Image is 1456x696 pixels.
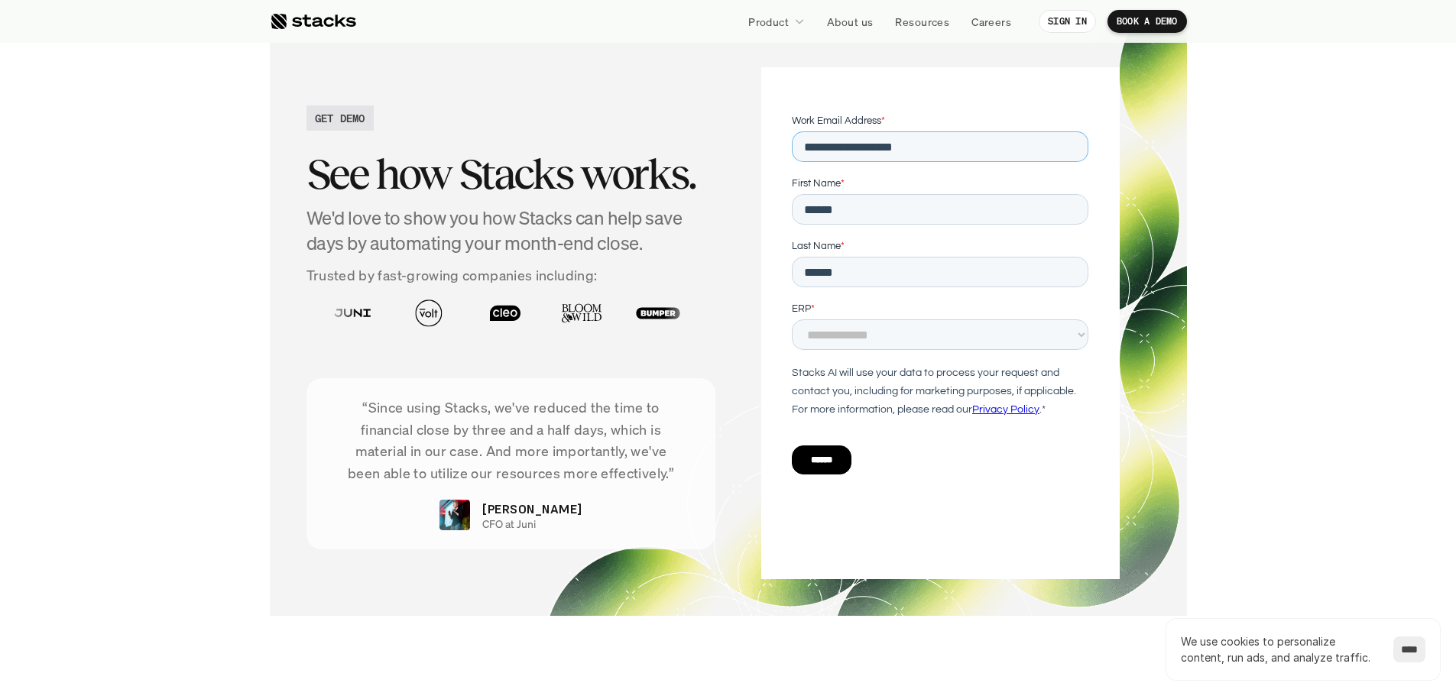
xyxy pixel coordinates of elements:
a: SIGN IN [1039,10,1096,33]
a: Resources [886,8,958,35]
p: [PERSON_NAME] [482,500,582,518]
p: Careers [971,14,1011,30]
h2: See how Stacks works. [306,151,716,198]
a: BOOK A DEMO [1107,10,1187,33]
p: BOOK A DEMO [1117,16,1178,27]
a: Careers [962,8,1020,35]
p: CFO at Juni [482,518,536,531]
h4: We'd love to show you how Stacks can help save days by automating your month-end close. [306,206,716,257]
a: About us [818,8,882,35]
iframe: Form 0 [792,113,1088,501]
p: We use cookies to personalize content, run ads, and analyze traffic. [1181,633,1378,665]
p: Trusted by fast-growing companies including: [306,264,716,286]
p: SIGN IN [1048,16,1087,27]
p: Resources [895,14,949,30]
h2: GET DEMO [315,110,365,126]
p: “Since using Stacks, we've reduced the time to financial close by three and a half days, which is... [329,397,693,484]
p: Product [748,14,789,30]
p: About us [827,14,873,30]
